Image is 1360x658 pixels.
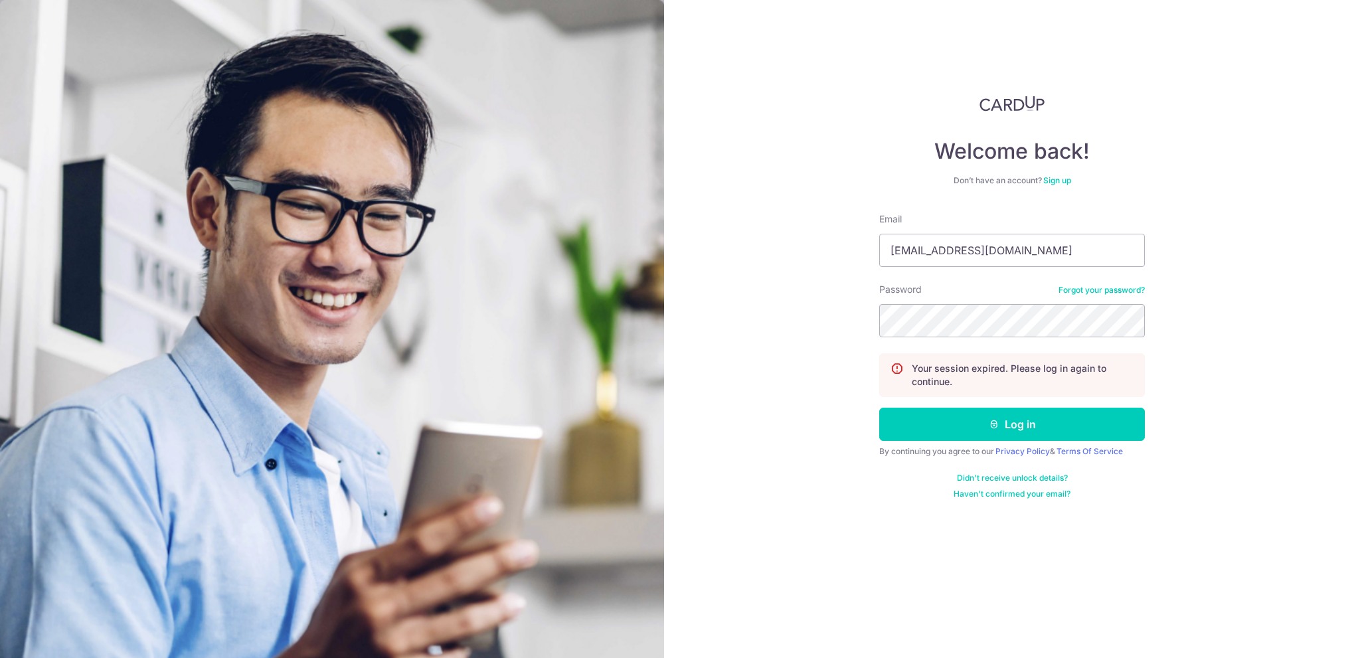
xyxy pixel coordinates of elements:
[879,234,1145,267] input: Enter your Email
[1057,446,1123,456] a: Terms Of Service
[912,362,1134,388] p: Your session expired. Please log in again to continue.
[879,446,1145,457] div: By continuing you agree to our &
[1043,175,1071,185] a: Sign up
[954,489,1070,499] a: Haven't confirmed your email?
[879,138,1145,165] h4: Welcome back!
[879,408,1145,441] button: Log in
[879,212,902,226] label: Email
[879,175,1145,186] div: Don’t have an account?
[979,96,1045,112] img: CardUp Logo
[1059,285,1145,295] a: Forgot your password?
[957,473,1068,483] a: Didn't receive unlock details?
[879,283,922,296] label: Password
[995,446,1050,456] a: Privacy Policy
